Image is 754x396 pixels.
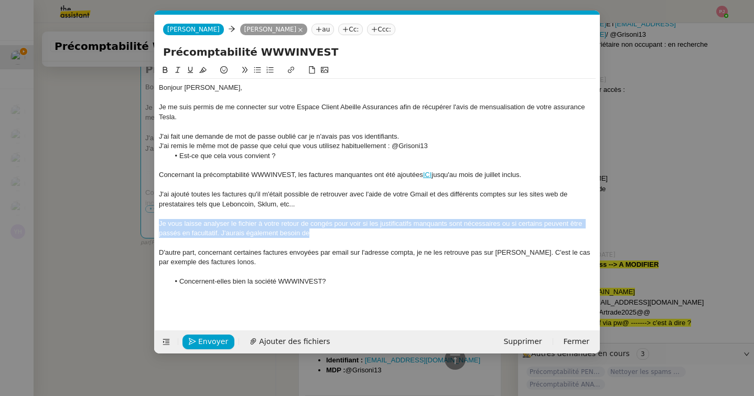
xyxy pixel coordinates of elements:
[169,151,596,161] li: Est-ce que cela vous convient ?
[557,335,596,349] button: Fermer
[240,24,308,35] nz-tag: [PERSON_NAME]
[159,170,596,180] div: Concernant la précomptabilité WWWINVEST, les factures manquantes ont été ajoutées jusqu'au mois d...
[198,336,228,348] span: Envoyer
[243,335,336,349] button: Ajouter des fichiers
[367,24,395,35] nz-tag: Ccc:
[311,24,334,35] nz-tag: au
[159,102,596,122] div: Je me suis permis de me connecter sur votre Espace Client Abeille Assurances afin de récupérer l'...
[169,277,596,286] li: Concernent-elles bien la société WWWINVEST?
[423,171,432,179] a: ICI
[497,335,548,349] button: Supprimer
[259,336,330,348] span: Ajouter des fichiers
[159,219,596,238] div: Je vous laisse analyser le fichier à votre retour de congés pour voir si les justificatifs manqua...
[182,335,234,349] button: Envoyer
[167,26,220,33] span: [PERSON_NAME]
[159,190,596,209] div: J'ai ajouté toutes les factures qu'il m'était possible de retrouver avec l'aide de votre Gmail et...
[159,83,596,92] div: Bonjour [PERSON_NAME],
[503,336,542,348] span: Supprimer
[159,141,596,151] div: J'ai remis le même mot de passe que celui que vous utilisez habituellement : @Grisoni13
[159,248,596,267] div: D'autre part, concernant certaines factures envoyées par email sur l'adresse compta, je ne les re...
[159,132,596,141] div: J'ai fait une demande de mot de passe oublié car je n'avais pas vos identifiants.
[564,336,589,348] span: Fermer
[338,24,363,35] nz-tag: Cc:
[163,44,591,60] input: Subject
